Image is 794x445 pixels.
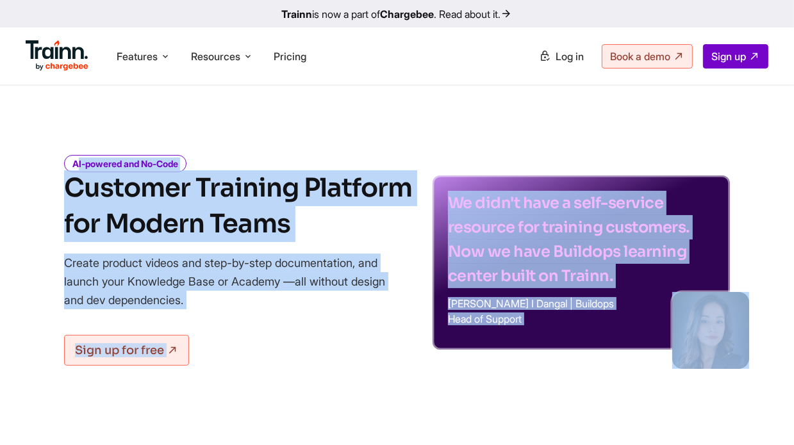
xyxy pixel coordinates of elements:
b: Chargebee [381,8,434,20]
a: Sign up for free [64,335,189,366]
p: We didn't have a self-service resource for training customers. Now we have Buildops learning cent... [448,191,715,288]
a: Pricing [274,50,306,63]
p: Head of Support [448,314,715,324]
span: Book a demo [610,50,670,63]
a: Sign up [703,44,768,69]
b: Trainn [282,8,313,20]
h1: Customer Training Platform for Modern Teams [64,170,412,242]
img: sabina-buildops.d2e8138.png [672,292,749,369]
span: Resources [191,49,240,63]
span: Sign up [711,50,746,63]
a: Log in [531,45,591,68]
span: Features [117,49,158,63]
iframe: Chat Widget [730,384,794,445]
i: AI-powered and No-Code [64,155,186,172]
p: [PERSON_NAME] I Dangal | Buildops [448,298,715,309]
span: Log in [556,50,584,63]
img: Trainn Logo [26,40,88,71]
p: Create product videos and step-by-step documentation, and launch your Knowledge Base or Academy —... [64,254,404,309]
a: Book a demo [602,44,693,69]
